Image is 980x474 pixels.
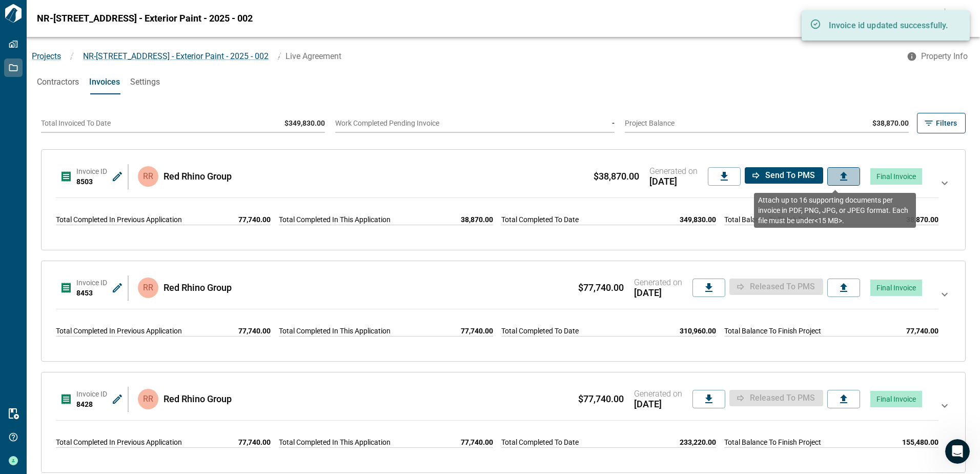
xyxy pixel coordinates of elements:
[945,439,970,464] iframe: Intercom live chat
[906,214,938,225] span: 38,870.00
[76,390,107,398] span: Invoice ID
[594,171,639,182] span: $38,870.00
[76,289,93,297] span: 8453
[279,437,391,447] span: Total Completed In This Application
[37,77,79,87] span: Contractors
[461,437,493,447] span: 77,740.00
[917,113,966,133] button: Filters
[936,118,957,128] span: Filters
[76,177,93,186] span: 8503
[238,437,271,447] span: 77,740.00
[634,278,682,288] span: Generated on
[279,326,391,336] span: Total Completed In This Application
[279,214,391,225] span: Total Completed In This Application
[921,51,968,62] span: Property Info
[680,437,716,447] span: 233,220.00
[76,279,107,287] span: Invoice ID
[56,326,182,336] span: Total Completed In Previous Application
[724,326,821,336] span: Total Balance To Finish Project
[52,269,955,353] div: Invoice ID8453RRRed Rhino Group $77,740.00Generated on[DATE]Released to PMSFinal InvoiceTotal Com...
[27,50,901,63] nav: breadcrumb
[52,381,955,464] div: Invoice ID8428RRRed Rhino Group $77,740.00Generated on[DATE]Released to PMSFinal InvoiceTotal Com...
[829,19,952,32] p: Invoice id updated successfully.
[56,214,182,225] span: Total Completed In Previous Application
[634,399,682,409] span: [DATE]
[578,394,624,404] span: $77,740.00
[876,284,916,292] span: Final Invoice
[56,437,182,447] span: Total Completed In Previous Application
[83,51,269,61] span: NR-[STREET_ADDRESS] - Exterior Paint - 2025 - 002
[164,171,232,182] span: Red Rhino Group
[649,166,698,176] span: Generated on
[872,119,909,127] span: $38,870.00
[164,394,232,404] span: Red Rhino Group
[461,326,493,336] span: 77,740.00
[902,437,938,447] span: 155,480.00
[680,214,716,225] span: 349,830.00
[634,288,682,298] span: [DATE]
[680,326,716,336] span: 310,960.00
[724,214,821,225] span: Total Balance To Finish Project
[876,395,916,403] span: Final Invoice
[906,326,938,336] span: 77,740.00
[876,172,916,181] span: Final Invoice
[649,176,698,187] span: [DATE]
[501,437,579,447] span: Total Completed To Date
[284,119,325,127] span: $349,830.00
[52,158,955,242] div: Invoice ID8503RRRed Rhino Group $38,870.00Generated on[DATE]Send to PMSFinal InvoiceTotal Complet...
[578,283,624,293] span: $77,740.00
[501,214,579,225] span: Total Completed To Date
[612,119,615,127] span: -
[745,167,823,184] button: Send to PMS
[143,170,153,183] p: RR
[335,119,439,127] span: Work Completed Pending Invoice
[724,437,821,447] span: Total Balance To Finish Project
[41,119,111,127] span: Total Invoiced To Date
[76,400,93,408] span: 8428
[461,214,493,225] span: 38,870.00
[625,119,675,127] span: Project Balance
[901,47,976,66] button: Property Info
[765,170,815,181] span: Send to PMS
[32,51,61,61] a: Projects
[238,214,271,225] span: 77,740.00
[143,393,153,405] p: RR
[130,77,160,87] span: Settings
[285,51,341,61] span: Live Agreement
[758,196,908,225] span: Attach up to 16 supporting documents per invoice in PDF, PNG, JPG, or JPEG format. Each file must...
[634,389,682,399] span: Generated on
[238,326,271,336] span: 77,740.00
[89,77,120,87] span: Invoices
[164,283,232,293] span: Red Rhino Group
[37,13,253,24] span: NR-[STREET_ADDRESS] - Exterior Paint - 2025 - 002
[143,282,153,294] p: RR
[27,70,980,94] div: base tabs
[76,167,107,175] span: Invoice ID
[501,326,579,336] span: Total Completed To Date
